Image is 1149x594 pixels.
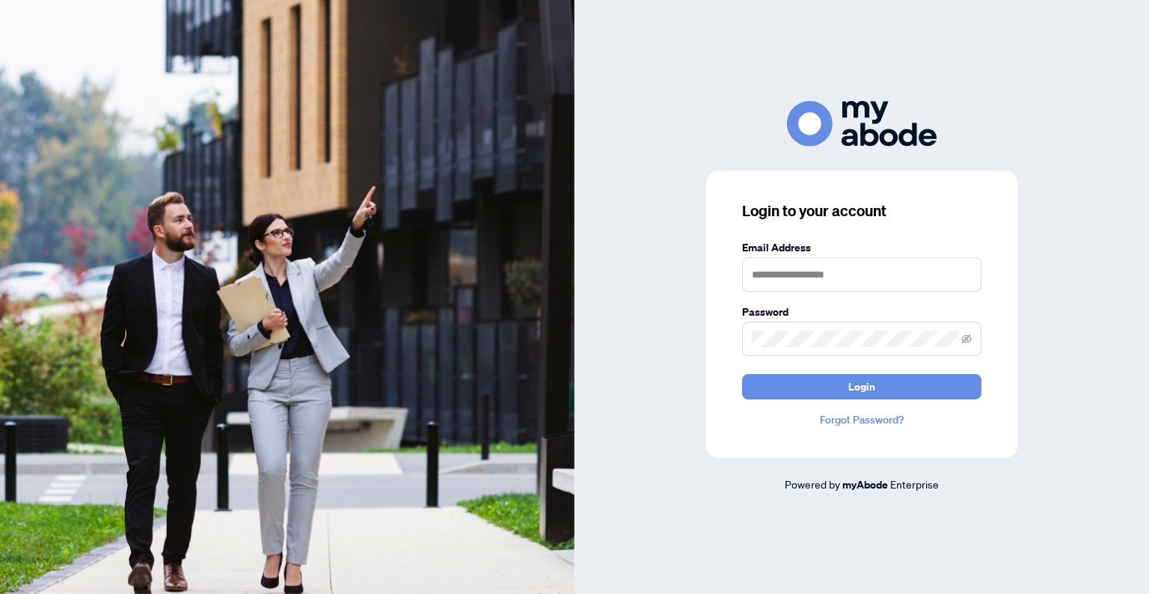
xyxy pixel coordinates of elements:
h3: Login to your account [742,200,981,221]
img: ma-logo [787,101,937,147]
label: Password [742,304,981,320]
label: Email Address [742,239,981,256]
a: myAbode [842,477,888,493]
button: Login [742,374,981,399]
span: Powered by [785,477,840,491]
span: Login [848,375,875,399]
a: Forgot Password? [742,411,981,428]
span: Enterprise [890,477,939,491]
span: eye-invisible [961,334,972,344]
